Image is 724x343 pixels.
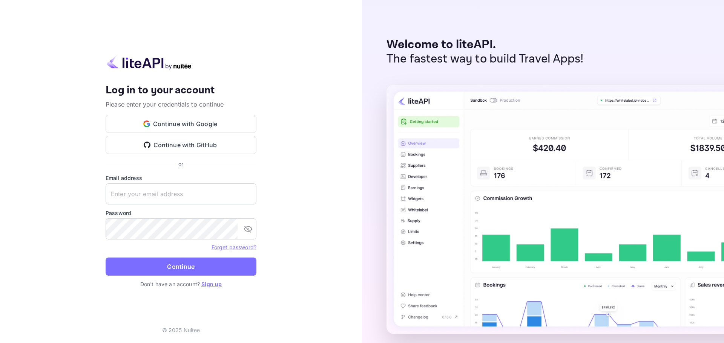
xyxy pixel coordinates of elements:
p: © 2025 Nuitee [162,326,200,334]
input: Enter your email address [106,183,256,204]
a: Sign up [201,281,222,287]
button: Continue with Google [106,115,256,133]
button: Continue [106,258,256,276]
label: Password [106,209,256,217]
p: The fastest way to build Travel Apps! [387,52,584,66]
p: Please enter your credentials to continue [106,100,256,109]
a: Forget password? [212,243,256,251]
button: Continue with GitHub [106,136,256,154]
button: toggle password visibility [241,221,256,236]
label: Email address [106,174,256,182]
p: Welcome to liteAPI. [387,38,584,52]
p: Don't have an account? [106,280,256,288]
img: liteapi [106,55,192,70]
p: or [178,160,183,168]
h4: Log in to your account [106,84,256,97]
a: Forget password? [212,244,256,250]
